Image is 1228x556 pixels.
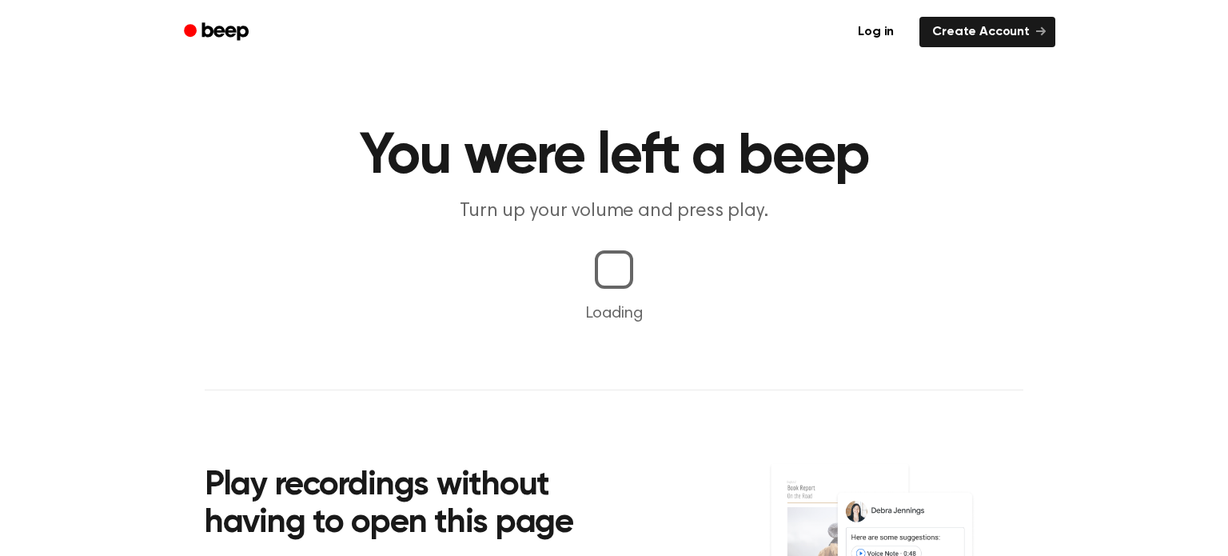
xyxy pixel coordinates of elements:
[205,467,636,543] h2: Play recordings without having to open this page
[919,17,1055,47] a: Create Account
[205,128,1023,186] h1: You were left a beep
[173,17,263,48] a: Beep
[842,14,910,50] a: Log in
[307,198,921,225] p: Turn up your volume and press play.
[19,302,1209,326] p: Loading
